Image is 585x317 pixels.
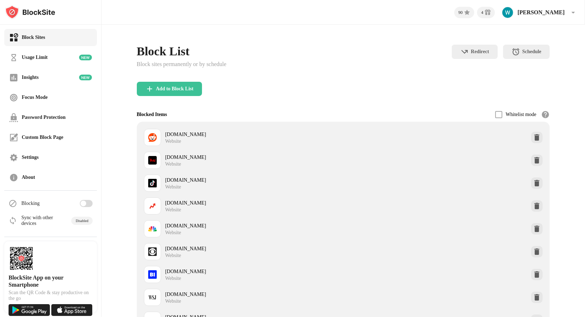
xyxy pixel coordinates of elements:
div: [DOMAIN_NAME] [165,154,343,161]
div: Add to Block List [156,86,193,92]
img: time-usage-off.svg [9,53,18,62]
div: Website [165,298,181,305]
div: 90 [459,10,463,15]
div: Schedule [522,49,542,55]
img: AEdFTp6PH9OfCFlly7Im-ARtY7WJ_az9OuQ-8CFl7p5qWg=s96-c [502,7,513,18]
img: block-on.svg [9,33,18,42]
div: 4 [481,10,483,15]
div: Block List [137,45,227,58]
div: Website [165,161,181,167]
img: focus-off.svg [9,93,18,102]
div: Custom Block Page [22,135,63,140]
div: Block sites permanently or by schedule [137,61,227,67]
div: Website [165,230,181,236]
img: favicons [148,225,157,233]
img: favicons [148,247,157,256]
img: favicons [148,202,157,210]
div: Usage Limit [22,55,48,60]
img: points-small.svg [463,8,471,17]
img: favicons [148,156,157,165]
img: get-it-on-google-play.svg [9,304,50,316]
img: download-on-the-app-store.svg [51,304,93,316]
div: [DOMAIN_NAME] [165,245,343,252]
img: about-off.svg [9,173,18,182]
div: Focus Mode [22,95,48,100]
img: options-page-qr-code.png [9,246,34,271]
img: new-icon.svg [79,55,92,60]
div: [DOMAIN_NAME] [165,291,343,298]
div: Website [165,252,181,259]
img: favicons [148,133,157,142]
div: Redirect [471,49,489,55]
div: Scan the QR Code & stay productive on the go [9,290,93,301]
img: favicons [148,270,157,279]
div: Website [165,207,181,213]
img: new-icon.svg [79,75,92,80]
div: Disabled [76,219,88,223]
div: [DOMAIN_NAME] [165,176,343,184]
div: Settings [22,155,38,160]
img: settings-off.svg [9,153,18,162]
img: reward-small.svg [483,8,492,17]
div: Sync with other devices [21,215,58,226]
div: [DOMAIN_NAME] [165,222,343,230]
div: Website [165,275,181,282]
img: blocking-icon.svg [9,199,17,208]
img: sync-icon.svg [9,216,17,225]
img: customize-block-page-off.svg [9,133,18,142]
div: [DOMAIN_NAME] [165,268,343,275]
div: [DOMAIN_NAME] [165,199,343,207]
div: [DOMAIN_NAME] [165,131,343,138]
img: insights-off.svg [9,73,18,82]
div: Website [165,138,181,145]
div: [PERSON_NAME] [518,9,565,16]
div: Insights [22,75,38,80]
div: Password Protection [22,115,66,120]
div: Blocked Items [137,112,167,117]
div: Website [165,184,181,190]
div: About [22,175,35,180]
img: logo-blocksite.svg [5,5,55,19]
img: password-protection-off.svg [9,113,18,122]
div: Whitelist mode [506,112,537,117]
div: Block Sites [22,35,45,40]
img: favicons [148,293,157,302]
div: Blocking [21,201,40,206]
div: BlockSite App on your Smartphone [9,274,93,288]
img: favicons [148,179,157,187]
